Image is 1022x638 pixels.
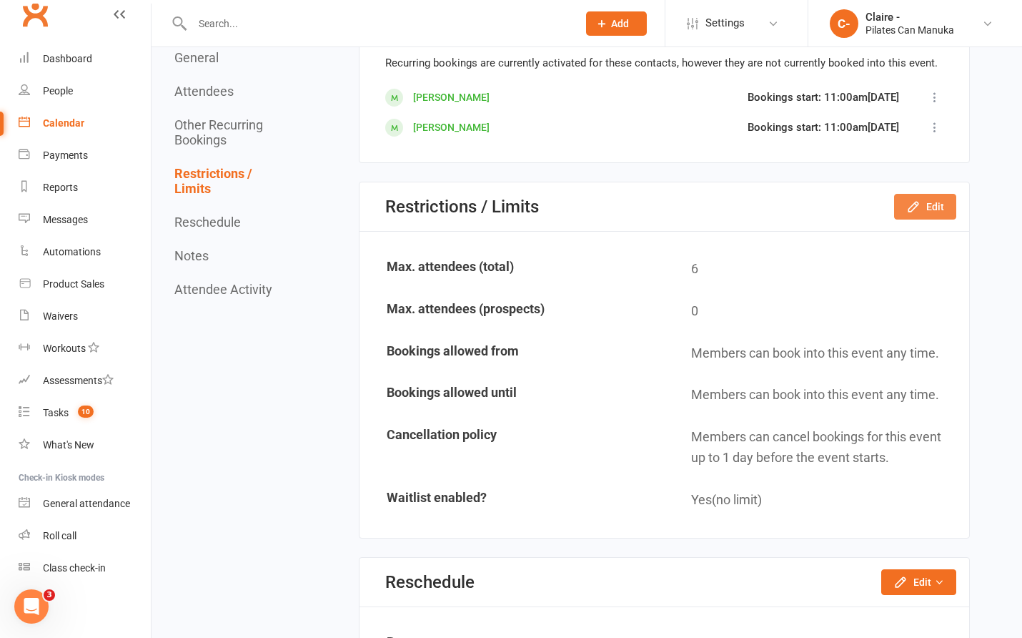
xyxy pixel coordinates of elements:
a: Waivers [19,300,151,333]
td: 0 [665,291,968,332]
div: General attendance [43,498,130,509]
td: Max. attendees (prospects) [361,291,664,332]
a: Automations [19,236,151,268]
div: Payments [43,149,88,161]
span: Add [611,18,629,29]
div: Dashboard [43,53,92,64]
div: Reports [43,182,78,193]
div: Roll call [43,530,76,541]
a: Dashboard [19,43,151,75]
td: Yes [665,480,968,521]
div: Bookings start: 11:00am[DATE] [748,119,899,136]
div: People [43,85,73,97]
a: General attendance kiosk mode [19,488,151,520]
div: Reschedule [385,572,475,592]
input: Search... [188,14,567,34]
a: Workouts [19,333,151,365]
button: Notes [174,248,209,263]
a: Calendar [19,107,151,139]
div: Restrictions / Limits [385,197,539,217]
div: Waivers [43,310,78,322]
td: Cancellation policy [361,417,664,478]
iframe: Intercom live chat [14,589,49,624]
a: Assessments [19,365,151,397]
a: [PERSON_NAME] [413,122,490,133]
a: Product Sales [19,268,151,300]
div: What's New [43,439,94,451]
button: General [174,50,219,65]
span: 3 [44,589,55,601]
a: Reports [19,172,151,204]
td: Members can cancel bookings for this event up to 1 day before the event starts. [665,417,968,478]
button: Attendees [174,84,234,99]
span: 10 [78,406,94,418]
button: Other Recurring Bookings [174,117,291,147]
span: Settings [705,7,745,39]
button: Attendee Activity [174,282,272,297]
div: Calendar [43,117,84,129]
a: Tasks 10 [19,397,151,429]
a: People [19,75,151,107]
a: Roll call [19,520,151,552]
button: Add [586,11,647,36]
td: Waitlist enabled? [361,480,664,521]
div: C- [830,9,858,38]
div: Automations [43,246,101,257]
span: (no limit) [712,492,762,507]
a: [PERSON_NAME] [413,92,490,103]
div: Pilates Can Manuka [865,24,954,36]
td: 6 [665,249,968,290]
a: Class kiosk mode [19,552,151,584]
div: Assessments [43,375,114,386]
td: Max. attendees (total) [361,249,664,290]
td: Members can book into this event any time. [665,333,968,374]
div: Tasks [43,407,69,418]
td: Bookings allowed from [361,333,664,374]
td: Members can book into this event any time. [665,375,968,416]
div: Product Sales [43,278,104,290]
a: Messages [19,204,151,236]
div: Workouts [43,343,86,354]
button: Reschedule [174,215,241,230]
td: Bookings allowed until [361,375,664,416]
button: Edit [894,194,956,220]
a: Payments [19,139,151,172]
div: Bookings start: 11:00am[DATE] [748,89,899,106]
button: Edit [881,569,956,595]
div: Recurring bookings are currently activated for these contacts, however they are not currently boo... [385,54,943,72]
div: Messages [43,214,88,225]
button: Restrictions / Limits [174,166,291,196]
div: Claire - [865,11,954,24]
div: Class check-in [43,562,106,574]
a: What's New [19,429,151,461]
